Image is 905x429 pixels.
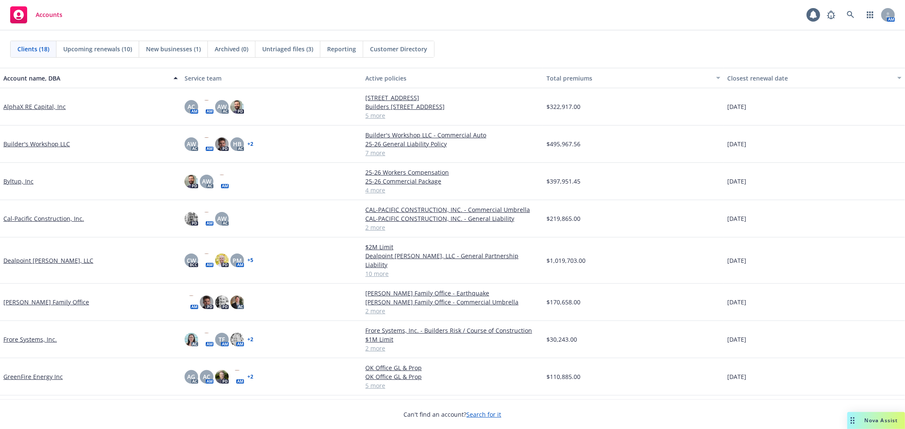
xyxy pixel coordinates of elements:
button: Total premiums [543,68,724,88]
a: Builders [STREET_ADDRESS] [365,102,540,111]
span: Nova Assist [865,417,898,424]
img: photo [230,295,244,309]
a: + 2 [247,337,253,342]
img: photo [185,212,198,226]
a: Builder's Workshop LLC - Commercial Auto [365,131,540,139]
a: [PERSON_NAME] Family Office - Commercial Umbrella [365,298,540,306]
a: + 2 [247,374,253,379]
span: [DATE] [727,214,746,223]
a: [PERSON_NAME] Family Office [3,298,89,306]
span: $110,885.00 [546,372,580,381]
div: Closest renewal date [727,74,892,83]
a: Byltup, Inc [3,177,34,186]
img: photo [200,253,213,267]
span: $30,243.00 [546,335,577,344]
div: Drag to move [847,412,858,429]
span: [DATE] [727,298,746,306]
span: AW [217,102,227,111]
a: 25-26 General Liability Policy [365,139,540,148]
a: 5 more [365,111,540,120]
a: CAL-PACIFIC CONSTRUCTION, INC. - General Liability [365,214,540,223]
a: Dealpoint [PERSON_NAME], LLC [3,256,93,265]
a: CAL-PACIFIC CONSTRUCTION, INC. - Commercial Umbrella [365,205,540,214]
a: Search for it [467,410,502,418]
span: AW [187,139,196,148]
img: photo [200,100,213,114]
a: 2 more [365,344,540,353]
a: + 2 [247,142,253,147]
a: Report a Bug [823,6,840,23]
span: Untriaged files (3) [262,45,313,53]
span: New businesses (1) [146,45,201,53]
span: Clients (18) [17,45,49,53]
span: $397,951.45 [546,177,580,186]
a: OK Office GL & Prop [365,363,540,372]
a: + 5 [247,258,253,263]
a: $2M Limit [365,242,540,251]
a: [STREET_ADDRESS] [365,93,540,102]
img: photo [230,370,244,384]
a: Frore Systems, Inc. - Builders Risk / Course of Construction [365,326,540,335]
span: $170,658.00 [546,298,580,306]
button: Closest renewal date [724,68,905,88]
span: [DATE] [727,256,746,265]
span: $219,865.00 [546,214,580,223]
div: Active policies [365,74,540,83]
img: photo [200,212,213,226]
span: [DATE] [727,177,746,186]
img: photo [200,137,213,151]
a: 2 more [365,223,540,232]
a: 4 more [365,186,540,195]
span: TF [219,335,225,344]
img: photo [215,370,229,384]
div: Account name, DBA [3,74,168,83]
a: OK Office GL & Prop [365,372,540,381]
a: [PERSON_NAME] Family Office - Earthquake [365,289,540,298]
a: Switch app [862,6,879,23]
img: photo [200,295,213,309]
span: [DATE] [727,139,746,148]
img: photo [185,333,198,346]
span: $322,917.00 [546,102,580,111]
a: Frore Systems, Inc. [3,335,57,344]
img: photo [215,175,229,188]
span: PM [233,256,242,265]
span: Accounts [36,11,62,18]
span: Reporting [327,45,356,53]
span: AG [187,372,195,381]
img: photo [230,333,244,346]
a: 25-26 Workers Compensation [365,168,540,177]
img: photo [215,295,229,309]
img: photo [185,175,198,188]
a: Search [842,6,859,23]
a: 5 more [365,381,540,390]
span: AC [203,372,210,381]
img: photo [215,253,229,267]
button: Active policies [362,68,543,88]
span: Upcoming renewals (10) [63,45,132,53]
a: Builder's Workshop LLC [3,139,70,148]
span: Can't find an account? [404,410,502,419]
div: Total premiums [546,74,712,83]
img: photo [230,100,244,114]
a: GreenFire Energy Inc [3,372,63,381]
a: 25-26 Commercial Package [365,177,540,186]
a: 10 more [365,269,540,278]
span: [DATE] [727,102,746,111]
button: Nova Assist [847,412,905,429]
span: HB [233,139,241,148]
a: AlphaX RE Capital, Inc [3,102,66,111]
span: Archived (0) [215,45,248,53]
a: 2 more [365,306,540,315]
span: [DATE] [727,372,746,381]
span: [DATE] [727,335,746,344]
span: AC [188,102,195,111]
a: Accounts [7,3,66,27]
span: CW [187,256,196,265]
img: photo [200,333,213,346]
